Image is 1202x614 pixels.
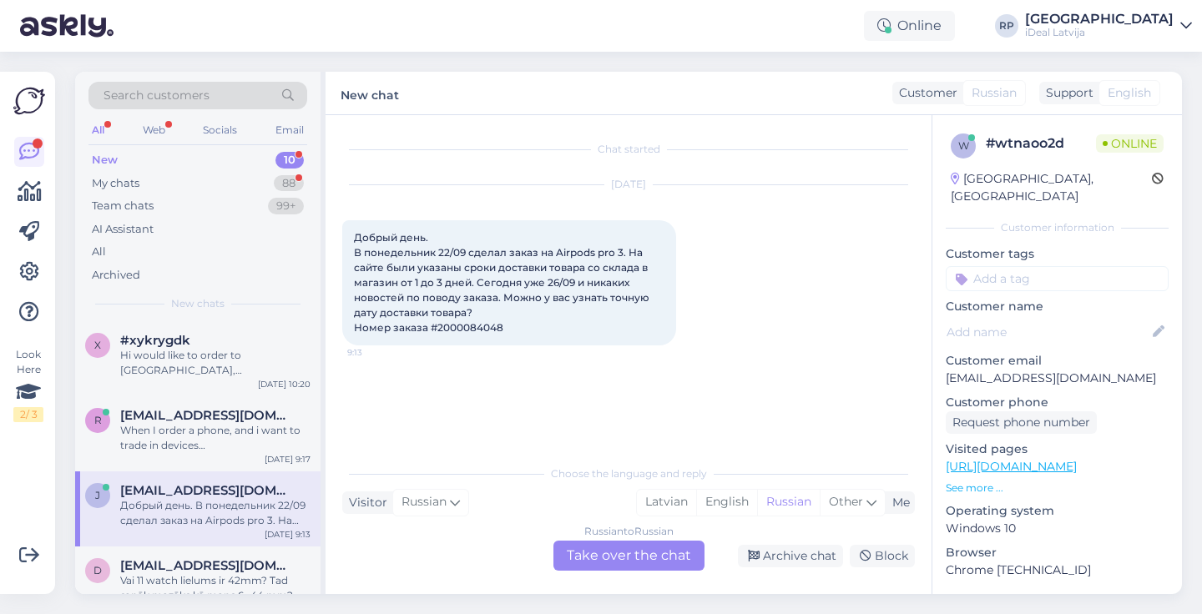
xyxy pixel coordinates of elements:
div: Socials [199,119,240,141]
span: 9:13 [347,346,410,359]
div: [GEOGRAPHIC_DATA] [1025,13,1174,26]
div: New [92,152,118,169]
div: Email [272,119,307,141]
div: Customer [892,84,957,102]
div: Team chats [92,198,154,214]
span: Добрый день. В понедельник 22/09 сделал заказ на Airpods pro 3. На сайте были указаны сроки доста... [354,231,652,334]
div: 99+ [268,198,304,214]
a: [URL][DOMAIN_NAME] [946,459,1077,474]
span: New chats [171,296,225,311]
span: w [958,139,969,152]
div: 2 / 3 [13,407,43,422]
div: Visitor [342,494,387,511]
a: [GEOGRAPHIC_DATA]iDeal Latvija [1025,13,1192,39]
span: Russian [972,84,1017,102]
div: Russian [757,490,820,515]
div: AI Assistant [92,221,154,238]
span: #xykrygdk [120,333,190,348]
div: # wtnaoo2d [986,133,1096,153]
span: redwolfkid1@gmail.com [120,408,294,423]
p: Chrome [TECHNICAL_ID] [946,561,1169,579]
p: Windows 10 [946,520,1169,537]
div: English [696,490,757,515]
p: Operating system [946,502,1169,520]
span: Other [829,494,863,509]
label: New chat [341,82,399,104]
p: Customer email [946,352,1169,370]
span: jegor.parigin@gmail.com [120,483,294,498]
div: Vai 11 watch lielums ir 42mm? Tad sanāk mazāks kā mans 6- 44 mm? [120,573,311,603]
img: Askly Logo [13,85,45,117]
div: [DATE] [342,177,915,192]
div: Online [864,11,955,41]
div: [DATE] 9:17 [265,453,311,466]
div: RP [995,14,1018,38]
span: Search customers [104,87,210,104]
p: Visited pages [946,440,1169,458]
div: 88 [274,175,304,192]
div: 10 [275,152,304,169]
div: [DATE] 10:20 [258,378,311,390]
div: Chat started [342,142,915,157]
span: daive1@inbox.lv [120,558,294,573]
span: Online [1096,134,1164,153]
span: r [94,414,102,426]
div: [GEOGRAPHIC_DATA], [GEOGRAPHIC_DATA] [951,170,1152,205]
p: Customer name [946,298,1169,315]
div: Russian to Russian [584,524,674,539]
input: Add a tag [946,266,1169,291]
div: Archived [92,267,140,284]
div: iDeal Latvija [1025,26,1174,39]
span: d [93,564,102,576]
div: Support [1039,84,1093,102]
div: Look Here [13,347,43,422]
div: Web [139,119,169,141]
p: [EMAIL_ADDRESS][DOMAIN_NAME] [946,370,1169,387]
input: Add name [947,323,1149,341]
div: Customer information [946,220,1169,235]
div: Choose the language and reply [342,466,915,481]
div: Latvian [637,490,696,515]
div: When I order a phone, and i want to trade in devices [GEOGRAPHIC_DATA], do i trade them in when i... [120,423,311,453]
span: English [1108,84,1151,102]
div: Take over the chat [553,541,705,571]
span: Russian [402,493,447,511]
div: [DATE] 9:13 [265,528,311,541]
div: All [88,119,108,141]
div: Me [886,494,910,511]
span: x [94,339,101,351]
div: Block [850,545,915,567]
div: My chats [92,175,139,192]
p: Customer tags [946,245,1169,263]
p: Customer phone [946,394,1169,411]
div: Archive chat [738,545,843,567]
p: See more ... [946,481,1169,496]
div: All [92,244,106,260]
div: Request phone number [946,411,1097,434]
p: Browser [946,544,1169,561]
span: j [95,489,100,501]
div: Hi would like to order to [GEOGRAPHIC_DATA], [GEOGRAPHIC_DATA] is it possible ? [120,348,311,378]
div: Добрый день. В понедельник 22/09 сделал заказ на Airpods pro 3. На сайте были указаны сроки доста... [120,498,311,528]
